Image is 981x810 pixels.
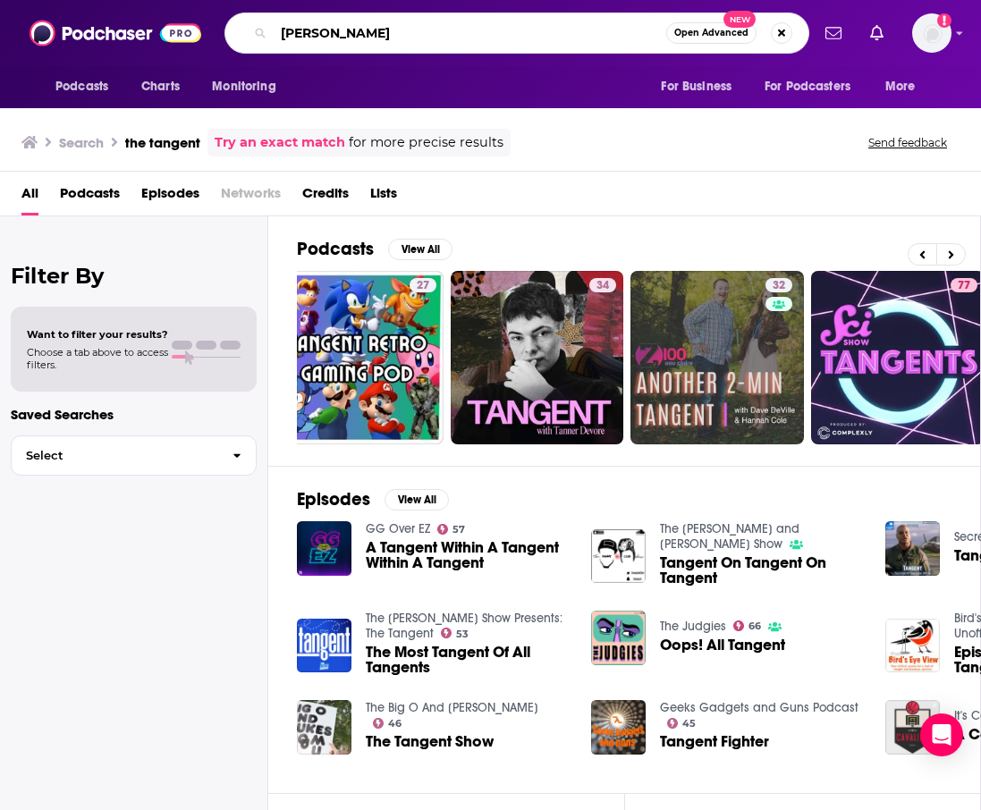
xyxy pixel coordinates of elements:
span: 32 [773,277,785,295]
span: 27 [417,277,429,295]
img: A Cavs Tangent [885,700,940,755]
img: A Tangent Within A Tangent Within A Tangent [297,521,351,576]
a: Show notifications dropdown [818,18,849,48]
a: The Tangent Show [366,734,494,749]
button: open menu [648,70,754,104]
span: For Business [661,74,732,99]
button: open menu [873,70,938,104]
a: 32 [765,278,792,292]
span: Podcasts [60,179,120,215]
a: 53 [441,628,469,638]
span: Choose a tab above to access filters. [27,346,168,371]
a: The Danny and Cleo Show [660,521,799,552]
a: EpisodesView All [297,488,449,510]
img: Podchaser - Follow, Share and Rate Podcasts [30,16,201,50]
button: Send feedback [863,135,952,150]
span: 34 [596,277,609,295]
button: open menu [43,70,131,104]
a: Credits [302,179,349,215]
img: Episode 329: Matryoshka Tangent [885,619,940,673]
a: Episodes [141,179,199,215]
h2: Podcasts [297,238,374,260]
span: For Podcasters [765,74,850,99]
button: Select [11,435,257,476]
button: View All [388,239,452,260]
button: open menu [199,70,299,104]
a: Oops! All Tangent [591,611,646,665]
a: 77 [951,278,977,292]
button: Show profile menu [912,13,951,53]
a: The Judgies [660,619,726,634]
div: Open Intercom Messenger [920,713,963,756]
h2: Filter By [11,263,257,289]
a: 27 [270,271,444,444]
span: 66 [748,622,761,630]
a: The Fred Show Presents: The Tangent [366,611,562,641]
img: The Most Tangent Of All Tangents [297,619,351,673]
button: open menu [753,70,876,104]
span: 57 [452,526,465,534]
a: The Most Tangent Of All Tangents [366,645,570,675]
span: New [723,11,756,28]
a: Tangent Fighter [660,734,769,749]
a: GG Over EZ [366,521,430,536]
span: More [885,74,916,99]
img: User Profile [912,13,951,53]
a: 32 [630,271,804,444]
span: A Tangent Within A Tangent Within A Tangent [366,540,570,570]
a: Tangent On Tangent On Tangent [660,555,864,586]
a: 46 [373,718,402,729]
span: 53 [456,630,469,638]
span: Networks [221,179,281,215]
span: Select [12,450,218,461]
a: 45 [667,718,697,729]
span: Open Advanced [674,29,748,38]
a: 57 [437,524,466,535]
a: Oops! All Tangent [660,637,785,653]
a: The Tangent Show [297,700,351,755]
h2: Episodes [297,488,370,510]
button: Open AdvancedNew [666,22,757,44]
span: 46 [388,720,402,728]
img: Tangent On Tangent On Tangent [591,529,646,584]
span: Podcasts [55,74,108,99]
span: Logged in as shcarlos [912,13,951,53]
button: View All [385,489,449,510]
a: Show notifications dropdown [863,18,891,48]
span: Lists [370,179,397,215]
span: Want to filter your results? [27,328,168,341]
svg: Add a profile image [937,13,951,28]
a: All [21,179,38,215]
h3: Search [59,134,104,151]
img: Tangent Fighter [591,700,646,755]
a: PodcastsView All [297,238,452,260]
a: Charts [130,70,190,104]
span: 77 [958,277,970,295]
a: 66 [733,620,762,631]
img: Tangent [885,521,940,576]
a: Geeks Gadgets and Guns Podcast [660,700,858,715]
span: Charts [141,74,180,99]
input: Search podcasts, credits, & more... [274,19,666,47]
span: Monitoring [212,74,275,99]
a: Try an exact match [215,132,345,153]
a: 34 [451,271,624,444]
p: Saved Searches [11,406,257,423]
a: The Big O And Dukes [366,700,538,715]
div: Search podcasts, credits, & more... [224,13,809,54]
